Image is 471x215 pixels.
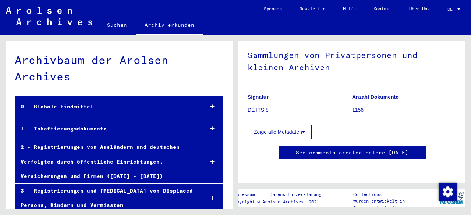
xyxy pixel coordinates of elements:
[6,7,92,25] img: Arolsen_neg.svg
[296,149,408,157] a: See comments created before [DATE]
[248,106,352,114] p: DE ITS 8
[248,94,269,100] b: Signatur
[438,189,465,207] img: yv_logo.png
[353,184,437,198] p: Die Arolsen Archives Online-Collections
[248,125,312,139] button: Zeige alle Metadaten
[15,140,198,183] div: 2 - Registrierungen von Ausländern und deutschen Verfolgten durch öffentliche Einrichtungen, Vers...
[15,184,198,212] div: 3 - Registrierungen und [MEDICAL_DATA] von Displaced Persons, Kindern und Vermissten
[353,198,437,211] p: wurden entwickelt in Partnerschaft mit
[98,16,136,34] a: Suchen
[248,38,456,83] h1: Sammlungen von Privatpersonen und kleinen Archiven
[352,106,456,114] p: 1156
[15,122,198,136] div: 1 - Inhaftierungsdokumente
[231,191,261,198] a: Impressum
[264,191,330,198] a: Datenschutzerklärung
[439,183,457,201] img: Zustimmung ändern
[136,16,203,35] a: Archiv erkunden
[15,100,198,114] div: 0 - Globale Findmittel
[231,191,330,198] div: |
[447,7,456,12] span: DE
[15,52,223,85] div: Archivbaum der Arolsen Archives
[352,94,399,100] b: Anzahl Dokumente
[231,198,330,205] p: Copyright © Arolsen Archives, 2021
